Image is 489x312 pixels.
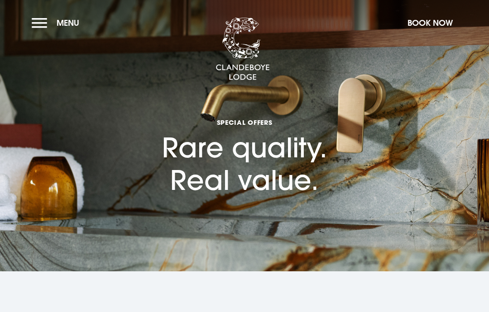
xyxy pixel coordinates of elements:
button: Menu [32,13,84,33]
span: Special Offers [162,118,327,127]
h1: Rare quality. Real value. [162,80,327,197]
img: Clandeboye Lodge [216,18,270,81]
span: Menu [57,18,79,28]
button: Book Now [403,13,457,33]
